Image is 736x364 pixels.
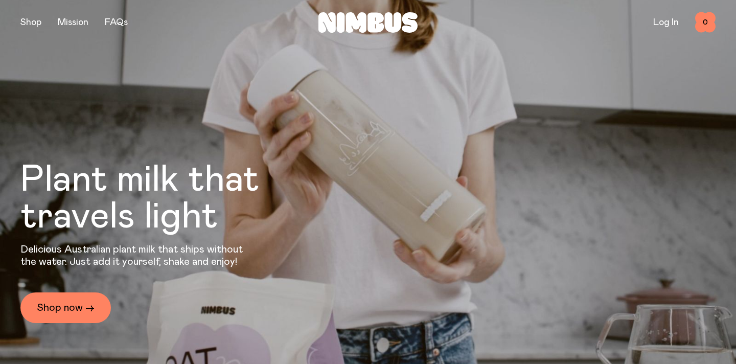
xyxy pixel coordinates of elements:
a: FAQs [105,18,128,27]
button: 0 [695,12,716,33]
p: Delicious Australian plant milk that ships without the water. Just add it yourself, shake and enjoy! [20,243,249,268]
a: Shop now → [20,292,111,323]
h1: Plant milk that travels light [20,162,315,235]
a: Mission [58,18,88,27]
a: Log In [653,18,679,27]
